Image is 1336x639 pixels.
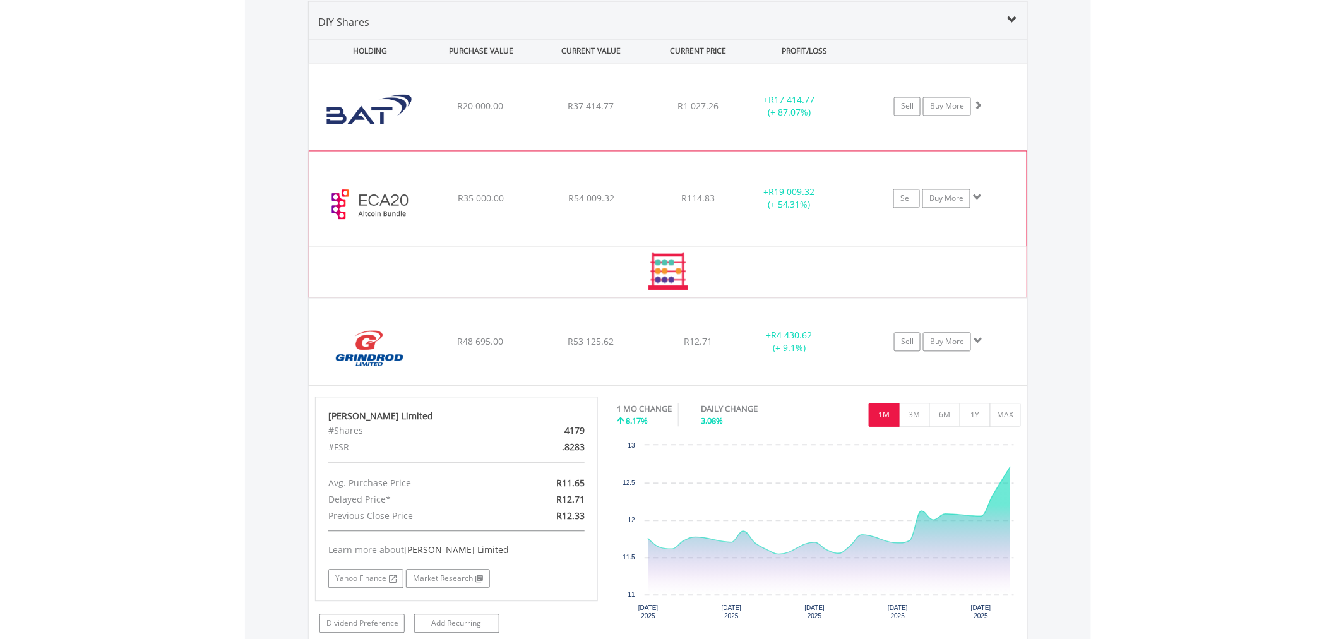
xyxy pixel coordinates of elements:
[899,403,930,427] button: 3M
[894,97,921,116] a: Sell
[556,477,585,489] span: R11.65
[617,439,1021,629] div: Chart. Highcharts interactive chart.
[742,94,837,119] div: + (+ 87.07%)
[722,605,742,620] text: [DATE] 2025
[893,189,920,208] a: Sell
[684,336,712,348] span: R12.71
[805,605,825,620] text: [DATE] 2025
[568,100,614,112] span: R37 414.77
[628,517,636,524] text: 12
[328,544,585,557] div: Learn more about
[503,423,594,439] div: 4179
[869,403,900,427] button: 1M
[923,333,971,352] a: Buy More
[628,443,636,450] text: 13
[923,97,971,116] a: Buy More
[503,439,594,456] div: .8283
[568,193,614,205] span: R54 009.32
[319,508,503,525] div: Previous Close Price
[742,330,837,355] div: + (+ 9.1%)
[648,40,748,63] div: CURRENT PRICE
[677,100,719,112] span: R1 027.26
[638,605,659,620] text: [DATE] 2025
[319,475,503,492] div: Avg. Purchase Price
[319,439,503,456] div: #FSR
[888,605,909,620] text: [DATE] 2025
[319,492,503,508] div: Delayed Price*
[894,333,921,352] a: Sell
[328,410,585,423] div: [PERSON_NAME] Limited
[568,336,614,348] span: R53 125.62
[922,189,970,208] a: Buy More
[623,554,636,561] text: 11.5
[316,167,424,243] img: ECA20.EC.ECA20.png
[427,40,535,63] div: PURCHASE VALUE
[319,423,503,439] div: #Shares
[404,544,509,556] span: [PERSON_NAME] Limited
[617,439,1020,629] svg: Interactive chart
[319,614,405,633] a: Dividend Preference
[309,40,424,63] div: HOLDING
[556,510,585,522] span: R12.33
[315,80,424,147] img: EQU.ZA.BTI.png
[681,193,715,205] span: R114.83
[457,336,503,348] span: R48 695.00
[701,415,724,427] span: 3.08%
[971,605,991,620] text: [DATE] 2025
[751,40,859,63] div: PROFIT/LOSS
[990,403,1021,427] button: MAX
[328,570,403,588] a: Yahoo Finance
[628,592,636,599] text: 11
[537,40,645,63] div: CURRENT VALUE
[617,403,672,415] div: 1 MO CHANGE
[414,614,499,633] a: Add Recurring
[458,193,504,205] span: R35 000.00
[960,403,991,427] button: 1Y
[929,403,960,427] button: 6M
[768,186,814,198] span: R19 009.32
[556,494,585,506] span: R12.71
[742,186,837,212] div: + (+ 54.31%)
[406,570,490,588] a: Market Research
[318,15,369,29] span: DIY Shares
[772,330,813,342] span: R4 430.62
[701,403,802,415] div: DAILY CHANGE
[769,94,815,106] span: R17 414.77
[457,100,503,112] span: R20 000.00
[623,480,636,487] text: 12.5
[315,314,424,383] img: EQU.ZA.GND.png
[626,415,648,427] span: 8.17%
